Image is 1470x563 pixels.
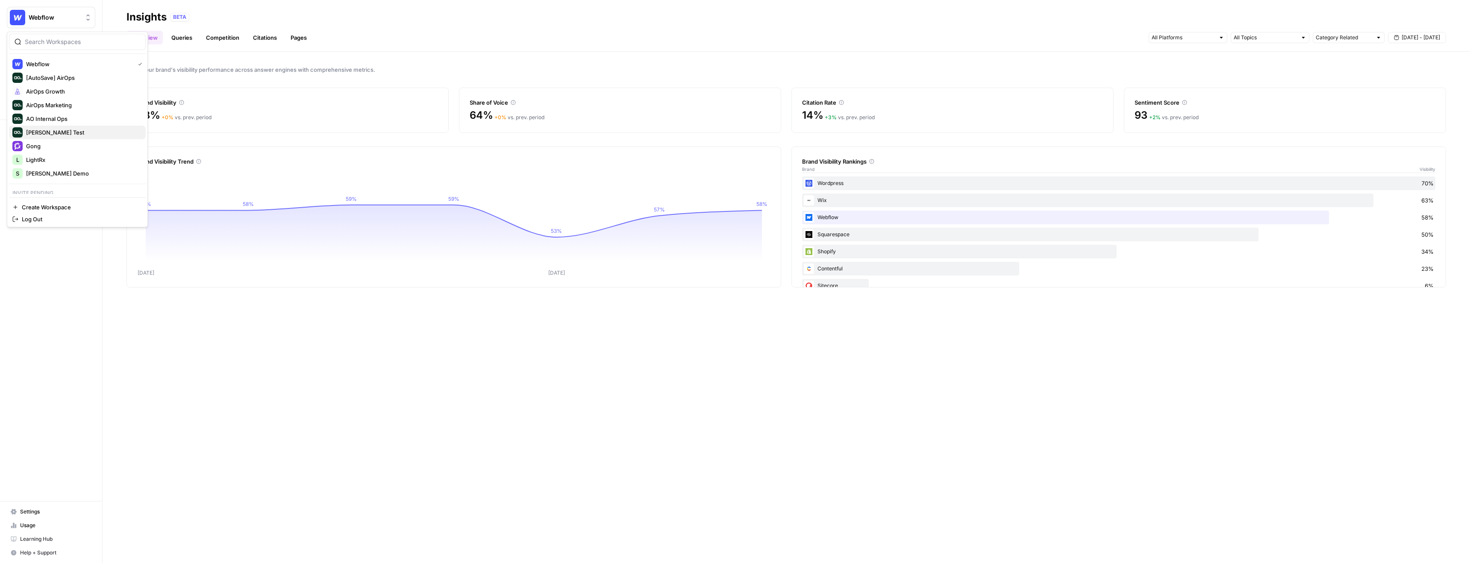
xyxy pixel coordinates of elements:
[1421,179,1434,188] span: 70%
[9,188,146,199] p: Invite pending
[802,279,1435,293] div: Sitecore
[7,505,95,519] a: Settings
[494,114,506,120] span: + 0 %
[1421,213,1434,222] span: 58%
[448,196,459,202] tspan: 59%
[7,532,95,546] a: Learning Hub
[137,98,438,107] div: Brand Visibility
[26,128,139,137] span: [PERSON_NAME] Test
[1402,34,1440,41] span: [DATE] - [DATE]
[802,176,1435,190] div: Wordpress
[1421,264,1434,273] span: 23%
[7,519,95,532] a: Usage
[825,114,837,120] span: + 3 %
[346,196,357,202] tspan: 59%
[802,262,1435,276] div: Contentful
[12,127,23,138] img: Dillon Test Logo
[470,108,493,122] span: 64%
[26,169,139,178] span: [PERSON_NAME] Demo
[7,7,95,28] button: Workspace: Webflow
[166,31,197,44] a: Queries
[1420,166,1435,173] span: Visibility
[10,10,25,25] img: Webflow Logo
[243,201,254,207] tspan: 58%
[12,73,23,83] img: [AutoSave] AirOps Logo
[12,114,23,124] img: AO Internal Ops Logo
[802,228,1435,241] div: Squarespace
[804,195,814,205] img: i4x52ilb2nzb0yhdjpwfqj6p8htt
[804,281,814,291] img: nkwbr8leobsn7sltvelb09papgu0
[7,32,148,227] div: Workspace: Webflow
[16,169,19,178] span: S
[20,535,91,543] span: Learning Hub
[804,246,814,257] img: wrtrwb713zz0l631c70900pxqvqh
[548,270,565,276] tspan: [DATE]
[26,87,139,96] span: AirOps Growth
[22,203,139,211] span: Create Workspace
[804,212,814,223] img: a1pu3e9a4sjoov2n4mw66knzy8l8
[802,194,1435,207] div: Wix
[802,98,1103,107] div: Citation Rate
[25,38,140,46] input: Search Workspaces
[802,108,823,122] span: 14%
[802,211,1435,224] div: Webflow
[7,546,95,560] button: Help + Support
[1421,247,1434,256] span: 34%
[654,206,665,213] tspan: 57%
[1149,114,1199,121] div: vs. prev. period
[137,108,160,122] span: 58%
[12,59,23,69] img: Webflow Logo
[126,10,167,24] div: Insights
[26,155,139,164] span: LightRx
[494,114,544,121] div: vs. prev. period
[1421,230,1434,239] span: 50%
[1425,281,1434,290] span: 6%
[470,98,770,107] div: Share of Voice
[1152,33,1215,42] input: All Platforms
[9,213,146,225] a: Log Out
[201,31,244,44] a: Competition
[26,101,139,109] span: AirOps Marketing
[804,178,814,188] img: 22xsrp1vvxnaoilgdb3s3rw3scik
[1316,33,1372,42] input: Category Related
[1149,114,1161,120] span: + 2 %
[1234,33,1297,42] input: All Topics
[1135,98,1435,107] div: Sentiment Score
[162,114,212,121] div: vs. prev. period
[804,229,814,240] img: onsbemoa9sjln5gpq3z6gl4wfdvr
[29,13,80,22] span: Webflow
[126,31,163,44] a: Overview
[20,549,91,557] span: Help + Support
[138,270,154,276] tspan: [DATE]
[137,157,770,166] div: Brand Visibility Trend
[285,31,312,44] a: Pages
[802,166,814,173] span: Brand
[1421,196,1434,205] span: 63%
[248,31,282,44] a: Citations
[26,114,139,123] span: AO Internal Ops
[1135,108,1147,122] span: 93
[12,86,23,97] img: AirOps Growth Logo
[756,201,767,207] tspan: 58%
[551,228,562,234] tspan: 53%
[20,508,91,516] span: Settings
[26,60,131,68] span: Webflow
[1388,32,1446,43] button: [DATE] - [DATE]
[802,245,1435,258] div: Shopify
[16,155,19,164] span: L
[20,522,91,529] span: Usage
[22,215,139,223] span: Log Out
[126,65,1446,74] span: Track your brand's visibility performance across answer engines with comprehensive metrics.
[26,73,139,82] span: [AutoSave] AirOps
[162,114,173,120] span: + 0 %
[12,100,23,110] img: AirOps Marketing Logo
[825,114,875,121] div: vs. prev. period
[12,141,23,151] img: Gong Logo
[26,142,139,150] span: Gong
[802,157,1435,166] div: Brand Visibility Rankings
[170,13,189,21] div: BETA
[9,201,146,213] a: Create Workspace
[804,264,814,274] img: 2ud796hvc3gw7qwjscn75txc5abr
